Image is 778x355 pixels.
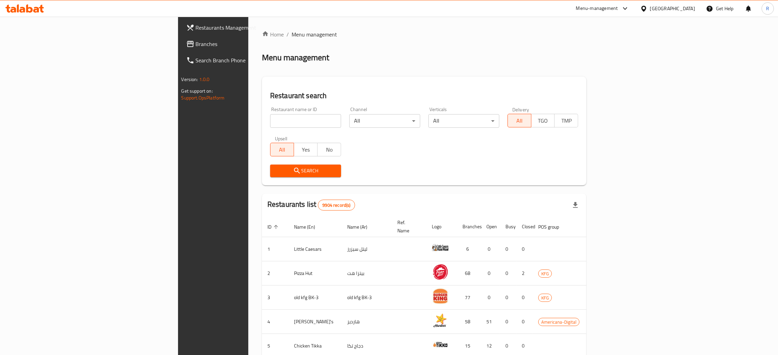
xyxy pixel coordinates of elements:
td: Pizza Hut [289,261,342,285]
div: Total records count [318,200,355,211]
span: Ref. Name [397,218,418,235]
span: Name (Ar) [347,223,376,231]
span: Get support on: [181,87,213,95]
h2: Menu management [262,52,329,63]
button: Yes [294,143,318,156]
td: هارديز [342,310,392,334]
span: Version: [181,75,198,84]
th: Branches [457,216,481,237]
div: Menu-management [576,4,618,13]
span: All [273,145,291,155]
span: R [766,5,769,12]
a: Search Branch Phone [181,52,308,68]
h2: Restaurant search [270,91,578,101]
img: Little Caesars [432,239,449,256]
td: ليتل سيزرز [342,237,392,261]
img: Hardee's [432,312,449,329]
th: Open [481,216,500,237]
td: 58 [457,310,481,334]
a: Branches [181,36,308,52]
span: 1.0.0 [199,75,210,84]
div: [GEOGRAPHIC_DATA] [650,5,695,12]
td: 0 [481,237,500,261]
button: TMP [554,114,578,127]
td: 6 [457,237,481,261]
td: 0 [500,285,516,310]
td: Little Caesars [289,237,342,261]
a: Restaurants Management [181,19,308,36]
nav: breadcrumb [262,30,587,38]
td: 0 [481,261,500,285]
img: Chicken Tikka [432,336,449,353]
th: Busy [500,216,516,237]
a: Support.OpsPlatform [181,93,225,102]
div: All [349,114,420,128]
img: old kfg BK-3 [432,288,449,305]
td: 51 [481,310,500,334]
span: POS group [538,223,568,231]
button: No [317,143,341,156]
td: 0 [516,237,533,261]
td: 77 [457,285,481,310]
span: Branches [196,40,303,48]
span: KFG [539,270,552,278]
input: Search for restaurant name or ID.. [270,114,341,128]
span: Restaurants Management [196,24,303,32]
span: All [511,116,529,126]
button: All [270,143,294,156]
img: Pizza Hut [432,263,449,280]
h2: Restaurants list [267,199,355,211]
span: Search [276,167,336,175]
button: Search [270,165,341,177]
span: Yes [297,145,315,155]
span: ID [267,223,280,231]
td: 2 [516,261,533,285]
span: No [320,145,338,155]
span: Search Branch Phone [196,56,303,64]
span: Americana-Digital [539,318,579,326]
button: All [508,114,531,127]
td: 0 [500,310,516,334]
td: old kfg BK-3 [289,285,342,310]
td: 0 [481,285,500,310]
td: 0 [516,285,533,310]
th: Closed [516,216,533,237]
span: 9904 record(s) [318,202,354,209]
td: 68 [457,261,481,285]
label: Delivery [512,107,529,112]
td: 0 [516,310,533,334]
span: TGO [534,116,552,126]
span: Name (En) [294,223,324,231]
td: old kfg BK-3 [342,285,392,310]
span: TMP [557,116,575,126]
button: TGO [531,114,555,127]
label: Upsell [275,136,288,141]
span: Menu management [292,30,337,38]
td: [PERSON_NAME]'s [289,310,342,334]
td: 0 [500,237,516,261]
div: Export file [567,197,584,213]
div: All [428,114,499,128]
td: بيتزا هت [342,261,392,285]
td: 0 [500,261,516,285]
th: Logo [426,216,457,237]
span: KFG [539,294,552,302]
